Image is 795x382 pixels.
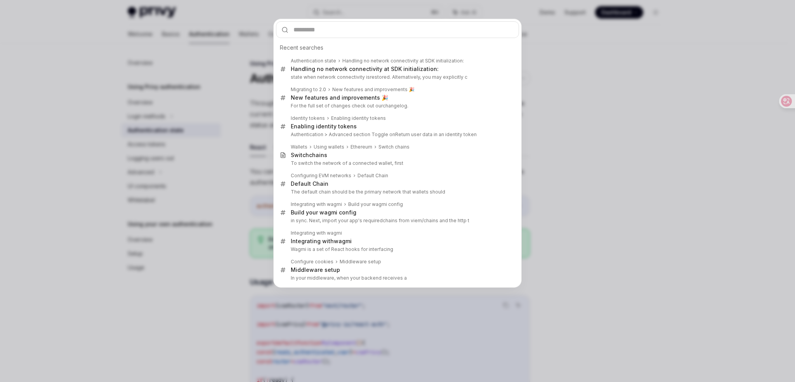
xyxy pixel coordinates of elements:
[378,144,410,150] div: Switch chains
[291,74,503,80] p: state when network connectivity is . Alternatively, you may explicitly c
[291,103,503,109] p: For the full set of changes check out our .
[291,266,301,273] b: Mid
[334,238,350,244] b: wagm
[358,173,388,178] b: Default Chain
[348,201,403,207] div: Build your wagmi config
[291,66,439,73] div: Handling no network connectivity at SDK initialization:
[383,218,392,223] b: chai
[291,115,325,121] div: Identity tokens
[291,218,503,224] p: in sync. Next, import your app's required ns from viem/chains and the http t
[351,144,372,150] div: Ethereum
[291,86,326,93] div: Migrating to 2.0
[291,230,342,236] div: Integrating with wagmi
[291,160,503,166] p: To switch the network of a connected wallet, first
[331,115,386,121] div: Enabling identity tokens
[340,259,348,264] b: Mid
[332,86,415,93] div: New features and improvements 🎉
[291,173,351,179] div: Configuring EVM networks
[291,152,327,159] div: Switch s
[291,266,340,273] div: dleware setup
[291,201,342,207] div: Integrating with wagmi
[291,209,356,216] div: Build your wagmi config
[291,94,388,101] div: New features and improvements 🎉
[314,144,344,150] div: Using wallets
[291,259,333,265] div: Configure cookies
[291,246,503,252] p: Wagmi is a set of React hooks for interfacing
[340,259,381,265] div: dleware setup
[370,74,390,80] b: restored
[291,275,503,281] p: In your middleware, when your backend receives a
[291,238,352,245] div: Integrating with i
[291,123,357,130] div: Enabling identity tokens
[291,131,503,138] p: Authentication > Advanced section Toggle on
[383,103,407,109] b: changelog
[291,189,503,195] p: The default chain should be the primary network that wallets should
[309,152,324,158] b: chain
[291,180,328,187] b: Default Chain
[291,144,307,150] div: Wallets
[280,44,323,52] span: Recent searches
[395,131,477,137] b: Return user data in an identity token
[342,58,464,64] div: Handling no network connectivity at SDK initialization:
[291,58,336,64] div: Authentication state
